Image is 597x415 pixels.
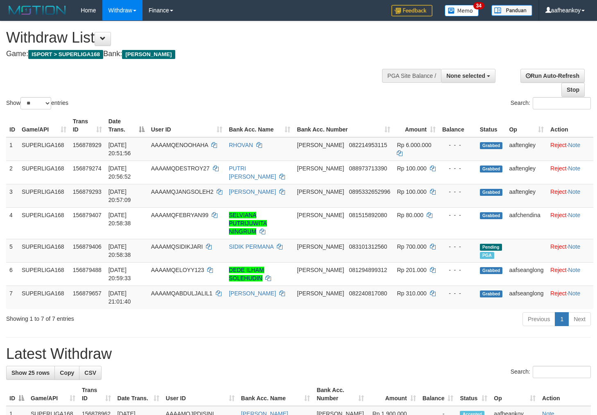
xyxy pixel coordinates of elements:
[397,212,423,218] span: Rp 80.000
[547,286,593,309] td: ·
[151,290,213,297] span: AAAAMQABDULJALIL1
[297,290,344,297] span: [PERSON_NAME]
[148,114,226,137] th: User ID: activate to sort column ascending
[397,188,426,195] span: Rp 100.000
[18,239,70,262] td: SUPERLIGA168
[294,114,393,137] th: Bank Acc. Number: activate to sort column ascending
[550,243,567,250] a: Reject
[6,239,18,262] td: 5
[506,161,547,184] td: aaftengley
[297,142,344,148] span: [PERSON_NAME]
[79,383,114,406] th: Trans ID: activate to sort column ascending
[491,5,532,16] img: panduan.png
[73,212,102,218] span: 156879407
[18,262,70,286] td: SUPERLIGA168
[550,212,567,218] a: Reject
[229,243,274,250] a: SIDIK PERMANA
[382,69,441,83] div: PGA Site Balance /
[297,267,344,273] span: [PERSON_NAME]
[114,383,163,406] th: Date Trans.: activate to sort column ascending
[550,267,567,273] a: Reject
[18,137,70,161] td: SUPERLIGA168
[547,114,593,137] th: Action
[163,383,238,406] th: User ID: activate to sort column ascending
[73,267,102,273] span: 156879488
[561,83,585,97] a: Stop
[28,50,103,59] span: ISPORT > SUPERLIGA168
[18,286,70,309] td: SUPERLIGA168
[229,212,267,235] a: SELVIANA PUTRIJUWITA NINGRUM
[109,243,131,258] span: [DATE] 20:58:38
[6,137,18,161] td: 1
[511,366,591,378] label: Search:
[397,142,431,148] span: Rp 6.000.000
[397,290,426,297] span: Rp 310.000
[480,212,503,219] span: Grabbed
[442,188,473,196] div: - - -
[151,243,203,250] span: AAAAMQSIDIKJARI
[568,290,581,297] a: Note
[349,165,387,172] span: Copy 088973713390 to clipboard
[109,188,131,203] span: [DATE] 20:57:09
[506,207,547,239] td: aafchendina
[349,290,387,297] span: Copy 082240817080 to clipboard
[480,189,503,196] span: Grabbed
[122,50,175,59] span: [PERSON_NAME]
[480,244,502,251] span: Pending
[550,290,567,297] a: Reject
[109,165,131,180] span: [DATE] 20:56:52
[442,243,473,251] div: - - -
[506,137,547,161] td: aaftengley
[18,114,70,137] th: Game/API: activate to sort column ascending
[511,97,591,109] label: Search:
[473,2,484,9] span: 34
[547,262,593,286] td: ·
[568,267,581,273] a: Note
[547,207,593,239] td: ·
[6,29,390,46] h1: Withdraw List
[6,50,390,58] h4: Game: Bank:
[533,97,591,109] input: Search:
[397,267,426,273] span: Rp 201.000
[506,262,547,286] td: aafseanglong
[477,114,506,137] th: Status
[105,114,148,137] th: Date Trans.: activate to sort column descending
[506,184,547,207] td: aaftengley
[547,184,593,207] td: ·
[457,383,491,406] th: Status: activate to sort column ascending
[568,312,591,326] a: Next
[6,366,55,380] a: Show 25 rows
[555,312,569,326] a: 1
[73,165,102,172] span: 156879274
[18,207,70,239] td: SUPERLIGA168
[349,267,387,273] span: Copy 081294899312 to clipboard
[522,312,555,326] a: Previous
[506,286,547,309] td: aafseanglong
[391,5,432,16] img: Feedback.jpg
[11,370,50,376] span: Show 25 rows
[297,165,344,172] span: [PERSON_NAME]
[229,142,253,148] a: RHOVAN
[568,165,581,172] a: Note
[297,243,344,250] span: [PERSON_NAME]
[480,267,503,274] span: Grabbed
[480,290,503,297] span: Grabbed
[6,346,591,362] h1: Latest Withdraw
[439,114,477,137] th: Balance
[229,267,264,281] a: DEDE ILHAM SOLEHUDIN
[297,188,344,195] span: [PERSON_NAME]
[491,383,539,406] th: Op: activate to sort column ascending
[6,161,18,184] td: 2
[446,73,485,79] span: None selected
[151,188,214,195] span: AAAAMQJANGSOLEH2
[313,383,367,406] th: Bank Acc. Number: activate to sort column ascending
[79,366,102,380] a: CSV
[568,188,581,195] a: Note
[70,114,105,137] th: Trans ID: activate to sort column ascending
[73,142,102,148] span: 156878929
[349,243,387,250] span: Copy 083101312560 to clipboard
[109,290,131,305] span: [DATE] 21:01:40
[480,166,503,172] span: Grabbed
[73,188,102,195] span: 156879293
[442,164,473,172] div: - - -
